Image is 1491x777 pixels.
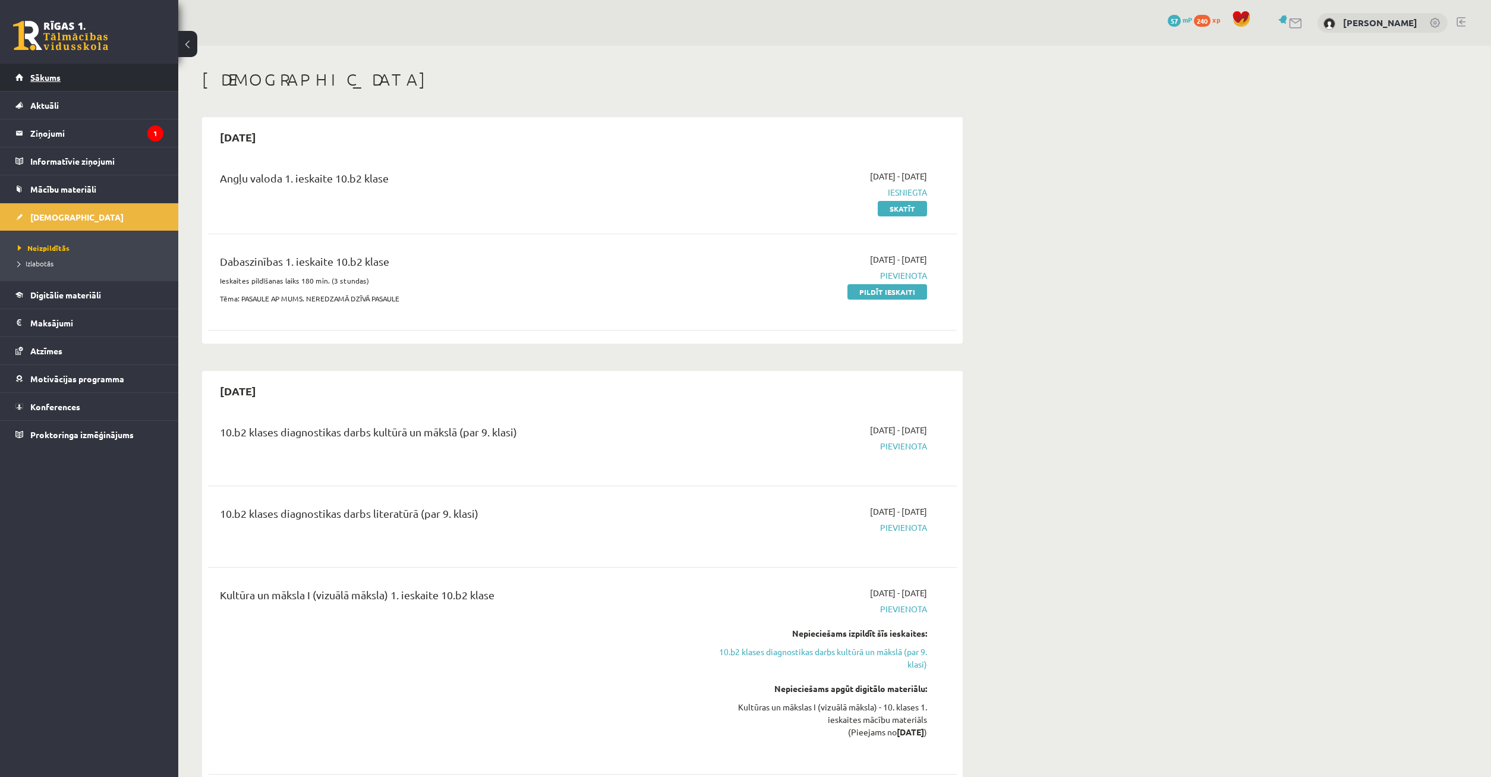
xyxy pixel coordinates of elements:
span: [DATE] - [DATE] [870,424,927,436]
div: Nepieciešams izpildīt šīs ieskaites: [703,627,927,640]
span: [DATE] - [DATE] [870,253,927,266]
h1: [DEMOGRAPHIC_DATA] [202,70,963,90]
div: Kultūra un māksla I (vizuālā māksla) 1. ieskaite 10.b2 klase [220,587,685,609]
a: 10.b2 klases diagnostikas darbs kultūrā un mākslā (par 9. klasi) [703,646,927,671]
a: Motivācijas programma [15,365,163,392]
i: 1 [147,125,163,141]
a: Ziņojumi1 [15,119,163,147]
span: Konferences [30,401,80,412]
a: Mācību materiāli [15,175,163,203]
span: Digitālie materiāli [30,290,101,300]
a: Sākums [15,64,163,91]
a: Konferences [15,393,163,420]
span: Pievienota [703,603,927,615]
a: Izlabotās [18,258,166,269]
a: 240 xp [1194,15,1226,24]
a: [PERSON_NAME] [1343,17,1417,29]
span: 240 [1194,15,1211,27]
div: 10.b2 klases diagnostikas darbs kultūrā un mākslā (par 9. klasi) [220,424,685,446]
a: Aktuāli [15,92,163,119]
span: Mācību materiāli [30,184,96,194]
a: [DEMOGRAPHIC_DATA] [15,203,163,231]
p: Tēma: PASAULE AP MUMS. NEREDZAMĀ DZĪVĀ PASAULE [220,293,685,304]
span: [DATE] - [DATE] [870,505,927,518]
div: 10.b2 klases diagnostikas darbs literatūrā (par 9. klasi) [220,505,685,527]
div: Dabaszinības 1. ieskaite 10.b2 klase [220,253,685,275]
span: Aktuāli [30,100,59,111]
span: Pievienota [703,269,927,282]
img: Timurs Lozovskis [1323,18,1335,30]
a: Rīgas 1. Tālmācības vidusskola [13,21,108,51]
h2: [DATE] [208,123,268,151]
span: xp [1212,15,1220,24]
a: 57 mP [1168,15,1192,24]
legend: Maksājumi [30,309,163,336]
a: Maksājumi [15,309,163,336]
span: Sākums [30,72,61,83]
a: Neizpildītās [18,243,166,253]
strong: [DATE] [897,726,924,737]
a: Atzīmes [15,337,163,364]
span: Motivācijas programma [30,373,124,384]
legend: Informatīvie ziņojumi [30,147,163,175]
a: Informatīvie ziņojumi [15,147,163,175]
span: Neizpildītās [18,243,70,253]
a: Proktoringa izmēģinājums [15,421,163,448]
p: Ieskaites pildīšanas laiks 180 min. (3 stundas) [220,275,685,286]
span: 57 [1168,15,1181,27]
span: [DEMOGRAPHIC_DATA] [30,212,124,222]
span: mP [1183,15,1192,24]
span: Izlabotās [18,259,53,268]
legend: Ziņojumi [30,119,163,147]
span: [DATE] - [DATE] [870,587,927,599]
span: Pievienota [703,521,927,534]
span: [DATE] - [DATE] [870,170,927,183]
div: Kultūras un mākslas I (vizuālā māksla) - 10. klases 1. ieskaites mācību materiāls (Pieejams no ) [703,701,927,738]
a: Digitālie materiāli [15,281,163,309]
h2: [DATE] [208,377,268,405]
div: Nepieciešams apgūt digitālo materiālu: [703,682,927,695]
a: Pildīt ieskaiti [847,284,927,300]
span: Iesniegta [703,186,927,199]
a: Skatīt [878,201,927,216]
span: Atzīmes [30,345,62,356]
div: Angļu valoda 1. ieskaite 10.b2 klase [220,170,685,192]
span: Proktoringa izmēģinājums [30,429,134,440]
span: Pievienota [703,440,927,452]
